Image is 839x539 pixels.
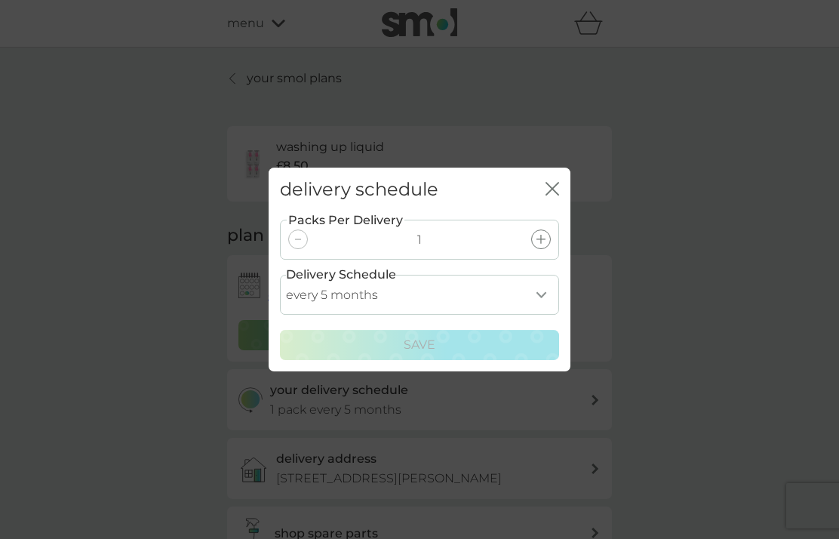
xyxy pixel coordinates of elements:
button: close [546,182,559,198]
button: Save [280,330,559,360]
p: Save [404,335,435,355]
label: Delivery Schedule [286,265,396,285]
p: 1 [417,230,422,250]
h2: delivery schedule [280,179,438,201]
label: Packs Per Delivery [287,211,404,230]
